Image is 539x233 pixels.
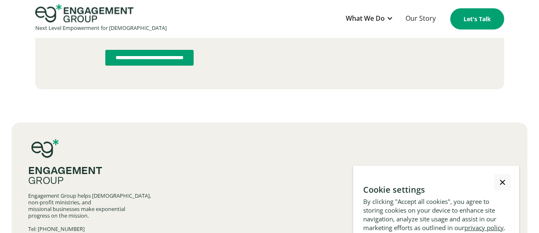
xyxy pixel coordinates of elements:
[28,166,511,186] div: Group
[450,8,504,29] a: Let's Talk
[401,9,440,29] a: Our Story
[363,197,509,232] div: By clicking "Accept all cookies", you agree to storing cookies on your device to enhance site nav...
[464,223,504,232] a: privacy policy
[164,34,205,43] span: Organization
[164,68,211,77] span: Phone number
[28,139,62,158] img: Engagement Group stacked logo
[35,4,167,34] a: home
[342,9,397,29] div: What We Do
[363,184,509,196] div: Cookie settings
[35,4,134,22] img: Engagement Group Logo Icon
[28,166,102,176] strong: Engagement
[35,22,167,34] div: Next Level Empowerment for [DEMOGRAPHIC_DATA]
[346,13,385,24] div: What We Do
[494,174,511,191] a: Close Cookie Popup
